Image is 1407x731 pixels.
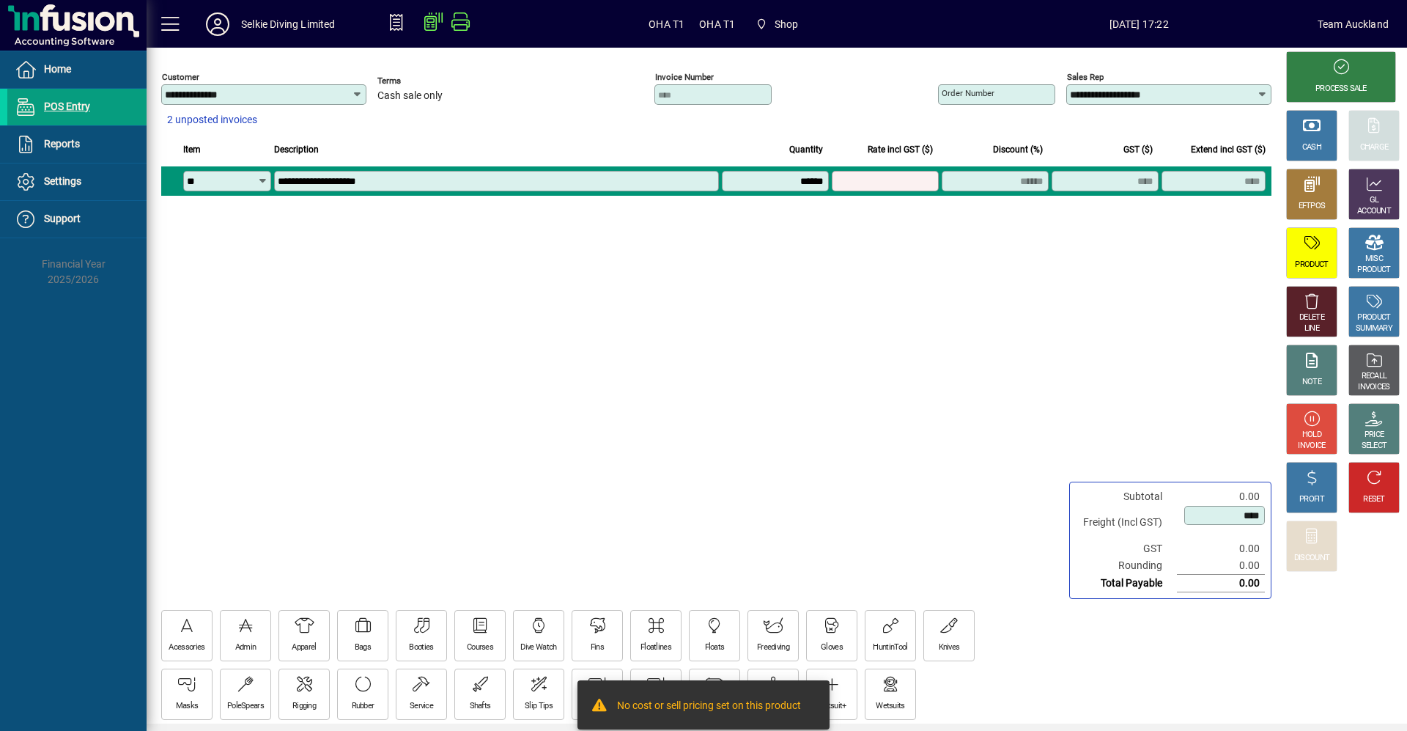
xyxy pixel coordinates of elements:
td: Subtotal [1076,488,1177,505]
mat-label: Order number [942,88,994,98]
div: Floatlines [640,642,671,653]
mat-label: Invoice number [655,72,714,82]
div: RECALL [1362,371,1387,382]
button: Profile [194,11,241,37]
div: PRICE [1364,430,1384,441]
span: POS Entry [44,100,90,112]
span: Description [274,142,319,158]
div: DELETE [1299,312,1324,323]
div: Dive Watch [520,642,556,653]
span: Quantity [789,142,823,158]
div: Selkie Diving Limited [241,12,336,36]
div: Shafts [470,701,491,712]
div: Wetsuits [876,701,904,712]
mat-label: Sales rep [1067,72,1104,82]
td: 0.00 [1177,557,1265,575]
a: Reports [7,126,147,163]
div: HOLD [1302,430,1321,441]
a: Home [7,51,147,88]
span: Settings [44,175,81,187]
span: Reports [44,138,80,150]
div: Apparel [292,642,316,653]
div: PRODUCT [1357,312,1390,323]
div: Fins [591,642,604,653]
div: LINE [1304,323,1319,334]
td: 0.00 [1177,575,1265,592]
span: 2 unposted invoices [167,112,257,128]
span: Rate incl GST ($) [868,142,933,158]
span: Extend incl GST ($) [1191,142,1266,158]
div: Masks [176,701,199,712]
div: MISC [1365,254,1383,265]
span: Home [44,63,71,75]
td: Rounding [1076,557,1177,575]
div: Booties [409,642,433,653]
span: Item [183,142,201,158]
div: Team Auckland [1318,12,1389,36]
div: SUMMARY [1356,323,1392,334]
div: Bags [355,642,371,653]
div: Acessories [169,642,204,653]
div: No cost or sell pricing set on this product [617,698,801,716]
div: INVOICE [1298,441,1325,452]
div: PROFIT [1299,494,1324,505]
div: EFTPOS [1299,201,1326,212]
td: GST [1076,540,1177,557]
a: Settings [7,164,147,200]
button: 2 unposted invoices [161,107,263,133]
div: RESET [1363,494,1385,505]
div: DISCOUNT [1294,553,1329,564]
td: Freight (Incl GST) [1076,505,1177,540]
div: SELECT [1362,441,1387,452]
div: PRODUCT [1295,260,1328,271]
div: Wetsuit+ [817,701,846,712]
span: Shop [750,11,804,37]
span: GST ($) [1123,142,1153,158]
span: Discount (%) [993,142,1043,158]
td: Total Payable [1076,575,1177,592]
div: CHARGE [1360,142,1389,153]
div: CASH [1302,142,1321,153]
span: Shop [775,12,799,36]
div: Slip Tips [525,701,553,712]
span: OHA T1 [649,12,684,36]
span: Support [44,213,81,224]
div: GL [1370,195,1379,206]
div: INVOICES [1358,382,1389,393]
div: Courses [467,642,493,653]
div: NOTE [1302,377,1321,388]
div: Knives [939,642,960,653]
td: 0.00 [1177,488,1265,505]
span: Terms [377,76,465,86]
div: Freediving [757,642,789,653]
div: Floats [705,642,725,653]
div: Admin [235,642,256,653]
div: Rigging [292,701,316,712]
div: HuntinTool [873,642,907,653]
div: PoleSpears [227,701,264,712]
mat-label: Customer [162,72,199,82]
div: Gloves [821,642,843,653]
div: PRODUCT [1357,265,1390,276]
td: 0.00 [1177,540,1265,557]
div: ACCOUNT [1357,206,1391,217]
div: PROCESS SALE [1315,84,1367,95]
span: OHA T1 [699,12,735,36]
span: [DATE] 17:22 [961,12,1318,36]
div: Service [410,701,433,712]
div: Rubber [352,701,374,712]
span: Cash sale only [377,90,443,102]
a: Support [7,201,147,238]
